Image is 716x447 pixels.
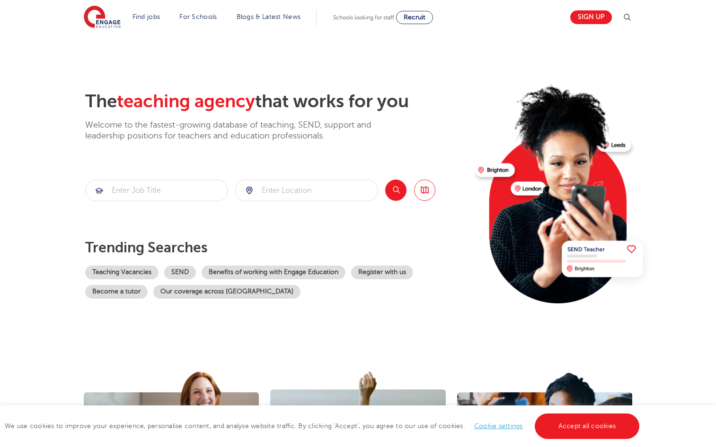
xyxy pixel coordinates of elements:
[117,91,255,112] span: teaching agency
[202,266,345,279] a: Benefits of working with Engage Education
[333,14,394,21] span: Schools looking for staff
[385,180,407,201] button: Search
[237,13,301,20] a: Blogs & Latest News
[179,13,217,20] a: For Schools
[85,180,228,201] div: Submit
[85,266,159,279] a: Teaching Vacancies
[85,239,467,256] p: Trending searches
[84,6,121,29] img: Engage Education
[570,10,612,24] a: Sign up
[85,120,398,142] p: Welcome to the fastest-growing database of teaching, SEND, support and leadership positions for t...
[5,422,642,430] span: We use cookies to improve your experience, personalise content, and analyse website traffic. By c...
[404,14,425,21] span: Recruit
[85,91,467,112] h2: The that works for you
[164,266,196,279] a: SEND
[474,422,523,430] a: Cookie settings
[535,413,640,439] a: Accept all cookies
[351,266,413,279] a: Register with us
[86,180,228,201] input: Submit
[396,11,433,24] a: Recruit
[153,285,301,299] a: Our coverage across [GEOGRAPHIC_DATA]
[85,285,148,299] a: Become a tutor
[236,180,378,201] input: Submit
[133,13,160,20] a: Find jobs
[235,180,378,201] div: Submit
